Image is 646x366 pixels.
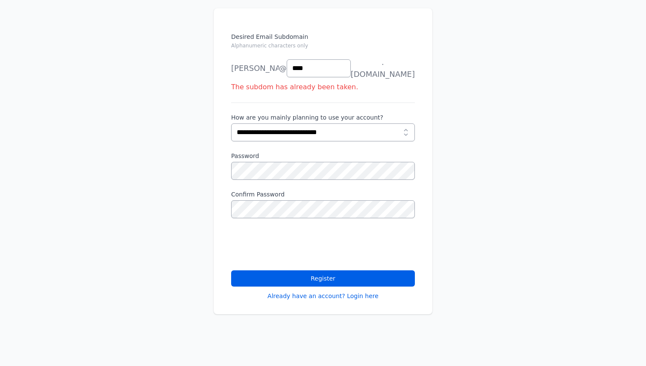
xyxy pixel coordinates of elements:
label: How are you mainly planning to use your account? [231,113,415,122]
a: Already have an account? Login here [267,292,379,300]
span: @ [279,62,287,74]
li: [PERSON_NAME] [231,60,278,77]
span: .[DOMAIN_NAME] [351,56,415,80]
label: Confirm Password [231,190,415,199]
label: Desired Email Subdomain [231,32,415,55]
div: The subdom has already been taken. [231,82,415,92]
small: Alphanumeric characters only [231,43,308,49]
iframe: reCAPTCHA [231,228,361,262]
label: Password [231,152,415,160]
button: Register [231,270,415,287]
